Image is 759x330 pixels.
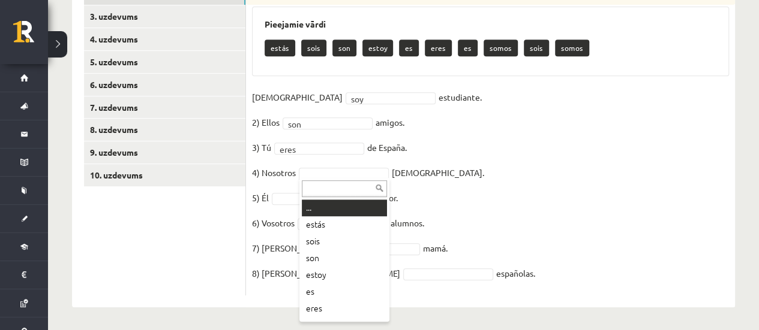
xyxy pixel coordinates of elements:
div: sois [302,233,387,250]
div: estoy [302,267,387,283]
div: estás [302,216,387,233]
div: eres [302,300,387,317]
div: son [302,250,387,267]
div: es [302,283,387,300]
div: ... [302,199,387,216]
